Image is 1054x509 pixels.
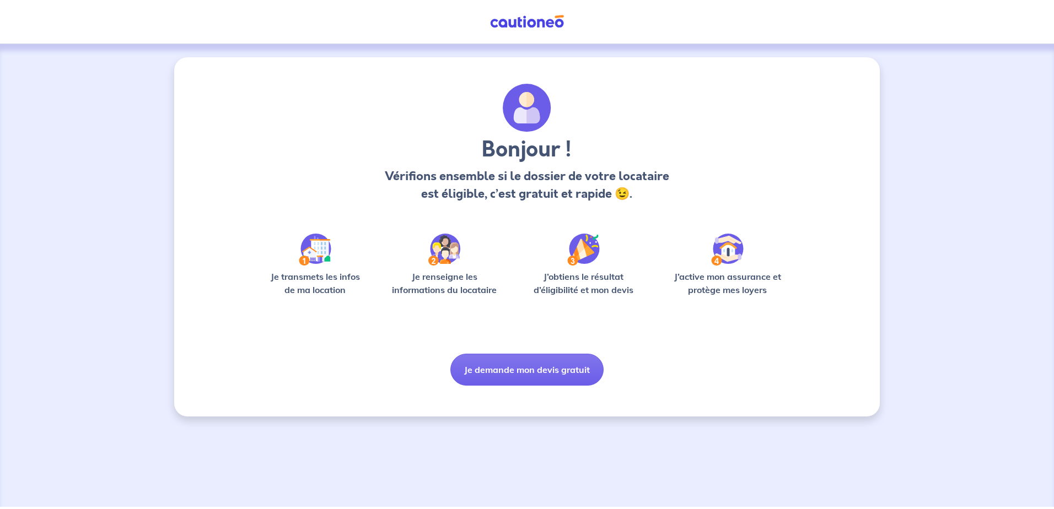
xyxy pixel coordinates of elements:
p: Vérifions ensemble si le dossier de votre locataire est éligible, c’est gratuit et rapide 😉. [381,167,672,203]
p: Je renseigne les informations du locataire [385,270,504,296]
img: /static/f3e743aab9439237c3e2196e4328bba9/Step-3.svg [567,234,600,266]
p: J’active mon assurance et protège mes loyers [663,270,792,296]
img: /static/bfff1cf634d835d9112899e6a3df1a5d/Step-4.svg [711,234,744,266]
img: /static/c0a346edaed446bb123850d2d04ad552/Step-2.svg [428,234,460,266]
img: Cautioneo [486,15,568,29]
button: Je demande mon devis gratuit [450,354,604,386]
p: J’obtiens le résultat d’éligibilité et mon devis [521,270,646,296]
h3: Bonjour ! [381,137,672,163]
img: archivate [503,84,551,132]
img: /static/90a569abe86eec82015bcaae536bd8e6/Step-1.svg [299,234,331,266]
p: Je transmets les infos de ma location [262,270,368,296]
